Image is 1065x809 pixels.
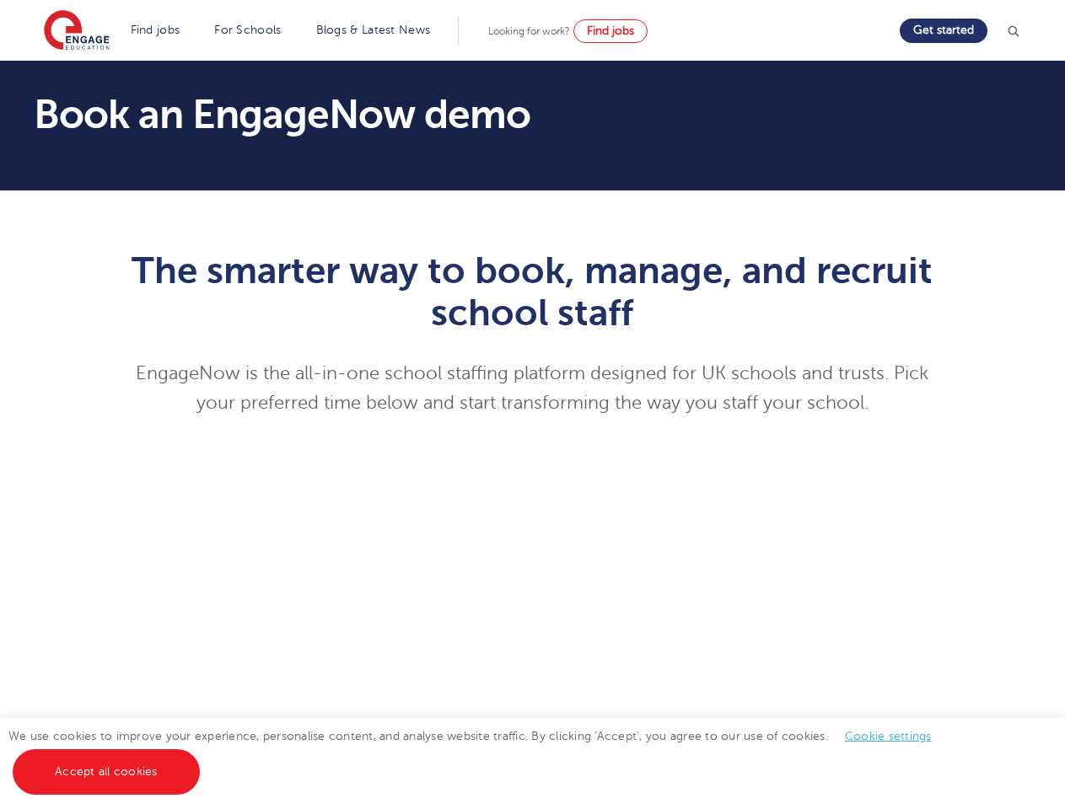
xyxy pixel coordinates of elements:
[131,24,180,36] a: Find jobs
[34,94,691,135] h1: Book an EngageNow demo
[488,25,570,37] span: Looking for work?
[8,730,949,778] span: We use cookies to improve your experience, personalise content, and analyse website traffic. By c...
[316,24,431,36] a: Blogs & Latest News
[214,24,281,36] a: For Schools
[13,749,200,795] a: Accept all cookies
[44,10,110,52] img: Engage Education
[119,249,946,334] h1: The smarter way to book, manage, and recruit school staff
[845,730,932,742] a: Cookie settings
[587,24,634,37] span: Find jobs
[119,359,946,418] p: EngageNow is the all-in-one school staffing platform designed for UK schools and trusts. Pick you...
[573,19,648,43] a: Find jobs
[900,19,987,43] a: Get started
